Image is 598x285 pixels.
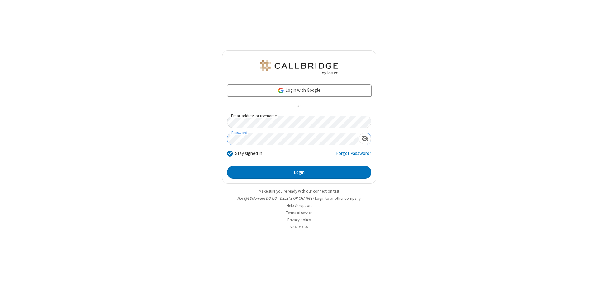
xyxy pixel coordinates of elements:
div: Show password [359,133,371,144]
img: google-icon.png [278,87,284,94]
iframe: Chat [582,269,593,281]
a: Make sure you're ready with our connection test [259,189,339,194]
li: v2.6.351.20 [222,224,376,230]
span: OR [294,102,304,111]
a: Forgot Password? [336,150,371,162]
label: Stay signed in [235,150,262,157]
a: Terms of service [286,210,312,215]
button: Login [227,166,371,179]
input: Email address or username [227,116,371,128]
a: Login with Google [227,84,371,97]
li: Not QA Selenium DO NOT DELETE OR CHANGE? [222,195,376,201]
img: QA Selenium DO NOT DELETE OR CHANGE [259,60,339,75]
button: Login to another company [315,195,361,201]
a: Privacy policy [287,217,311,222]
input: Password [227,133,359,145]
a: Help & support [287,203,312,208]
